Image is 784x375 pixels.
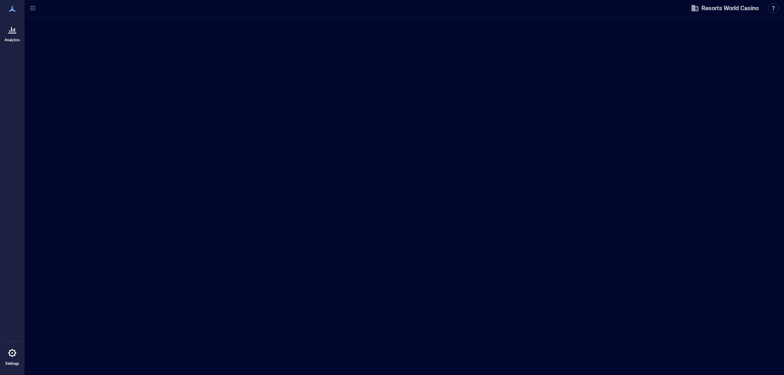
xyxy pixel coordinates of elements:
[2,343,22,368] a: Settings
[2,20,22,45] a: Analytics
[4,38,20,42] p: Analytics
[688,2,761,15] button: Resorts World Casino
[5,361,19,366] p: Settings
[702,4,759,12] span: Resorts World Casino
